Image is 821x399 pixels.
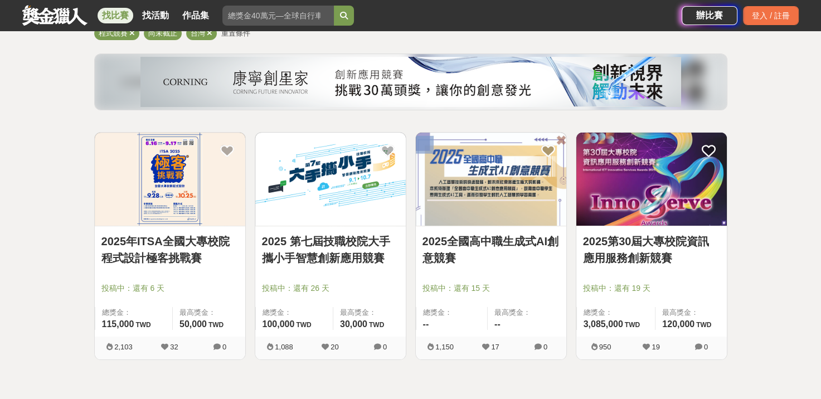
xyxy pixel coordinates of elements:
span: 120,000 [662,319,694,329]
span: TWD [696,321,711,329]
span: 19 [652,343,659,351]
span: TWD [208,321,224,329]
a: 2025全國高中職生成式AI創意競賽 [422,233,560,266]
a: 辦比賽 [682,6,737,25]
span: 50,000 [179,319,207,329]
span: 115,000 [102,319,134,329]
span: 投稿中：還有 26 天 [262,283,399,294]
input: 總獎金40萬元—全球自行車設計比賽 [222,6,334,26]
span: 0 [704,343,708,351]
img: Cover Image [255,133,406,226]
span: 100,000 [263,319,295,329]
a: 2025第30屆大專校院資訊應用服務創新競賽 [583,233,720,266]
a: 2025 第七屆技職校院大手攜小手智慧創新應用競賽 [262,233,399,266]
span: 最高獎金： [340,307,399,318]
span: TWD [135,321,150,329]
span: 17 [491,343,499,351]
a: 2025年ITSA全國大專校院程式設計極客挑戰賽 [101,233,239,266]
span: 投稿中：還有 19 天 [583,283,720,294]
span: 投稿中：還有 6 天 [101,283,239,294]
a: 找比賽 [98,8,133,23]
span: 總獎金： [423,307,481,318]
span: 20 [331,343,338,351]
span: 3,085,000 [584,319,623,329]
span: 1,088 [275,343,293,351]
span: 最高獎金： [179,307,239,318]
img: Cover Image [416,133,566,226]
img: 450e0687-a965-40c0-abf0-84084e733638.png [140,57,681,107]
span: 總獎金： [263,307,326,318]
span: 最高獎金： [662,307,720,318]
span: 總獎金： [102,307,166,318]
span: 0 [543,343,547,351]
span: 投稿中：還有 15 天 [422,283,560,294]
span: 2,103 [114,343,133,351]
a: 作品集 [178,8,213,23]
span: 重置條件 [221,29,250,37]
span: 最高獎金： [494,307,560,318]
span: 程式競賽 [99,29,128,37]
span: 950 [599,343,611,351]
a: 找活動 [138,8,173,23]
img: Cover Image [95,133,245,226]
span: 32 [170,343,178,351]
span: -- [494,319,501,329]
span: 尚未截止 [148,29,177,37]
span: TWD [369,321,384,329]
span: 台灣 [191,29,205,37]
span: 1,150 [435,343,454,351]
span: 0 [222,343,226,351]
span: TWD [625,321,640,329]
span: 30,000 [340,319,367,329]
span: TWD [296,321,311,329]
div: 登入 / 註冊 [743,6,799,25]
span: 總獎金： [584,307,649,318]
span: -- [423,319,429,329]
img: Cover Image [576,133,727,226]
span: 0 [383,343,387,351]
